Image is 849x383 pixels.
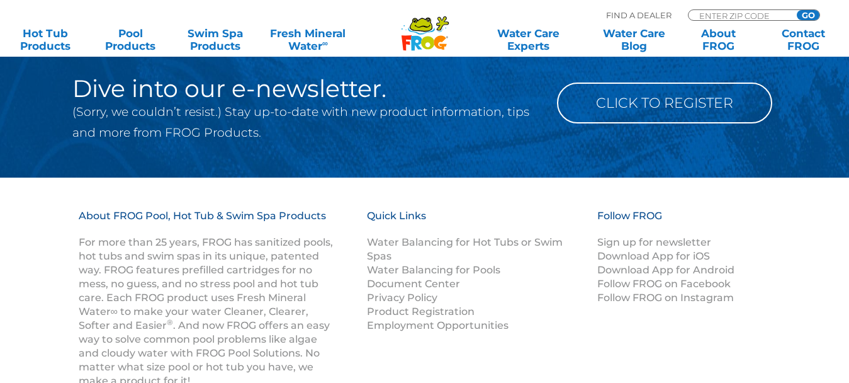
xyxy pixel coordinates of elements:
[606,9,672,21] p: Find A Dealer
[686,27,752,52] a: AboutFROG
[601,27,667,52] a: Water CareBlog
[98,27,164,52] a: PoolProducts
[367,319,509,331] a: Employment Opportunities
[367,278,460,290] a: Document Center
[475,27,582,52] a: Water CareExperts
[367,236,563,262] a: Water Balancing for Hot Tubs or Swim Spas
[597,209,755,236] h3: Follow FROG
[597,236,711,248] a: Sign up for newsletter
[72,101,538,143] p: (Sorry, we couldn’t resist.) Stay up-to-date with new product information, tips and more from FRO...
[770,27,836,52] a: ContactFROG
[557,83,772,123] a: Click to Register
[167,317,173,327] sup: ®
[797,10,819,20] input: GO
[182,27,248,52] a: Swim SpaProducts
[367,209,582,236] h3: Quick Links
[367,292,437,304] a: Privacy Policy
[597,250,710,262] a: Download App for iOS
[597,264,734,276] a: Download App for Android
[367,306,475,317] a: Product Registration
[698,10,783,21] input: Zip Code Form
[72,76,538,101] h2: Dive into our e-newsletter.
[322,38,328,48] sup: ∞
[267,27,349,52] a: Fresh MineralWater∞
[367,264,500,276] a: Water Balancing for Pools
[79,209,335,236] h3: About FROG Pool, Hot Tub & Swim Spa Products
[597,278,731,290] a: Follow FROG on Facebook
[597,292,734,304] a: Follow FROG on Instagram
[13,27,79,52] a: Hot TubProducts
